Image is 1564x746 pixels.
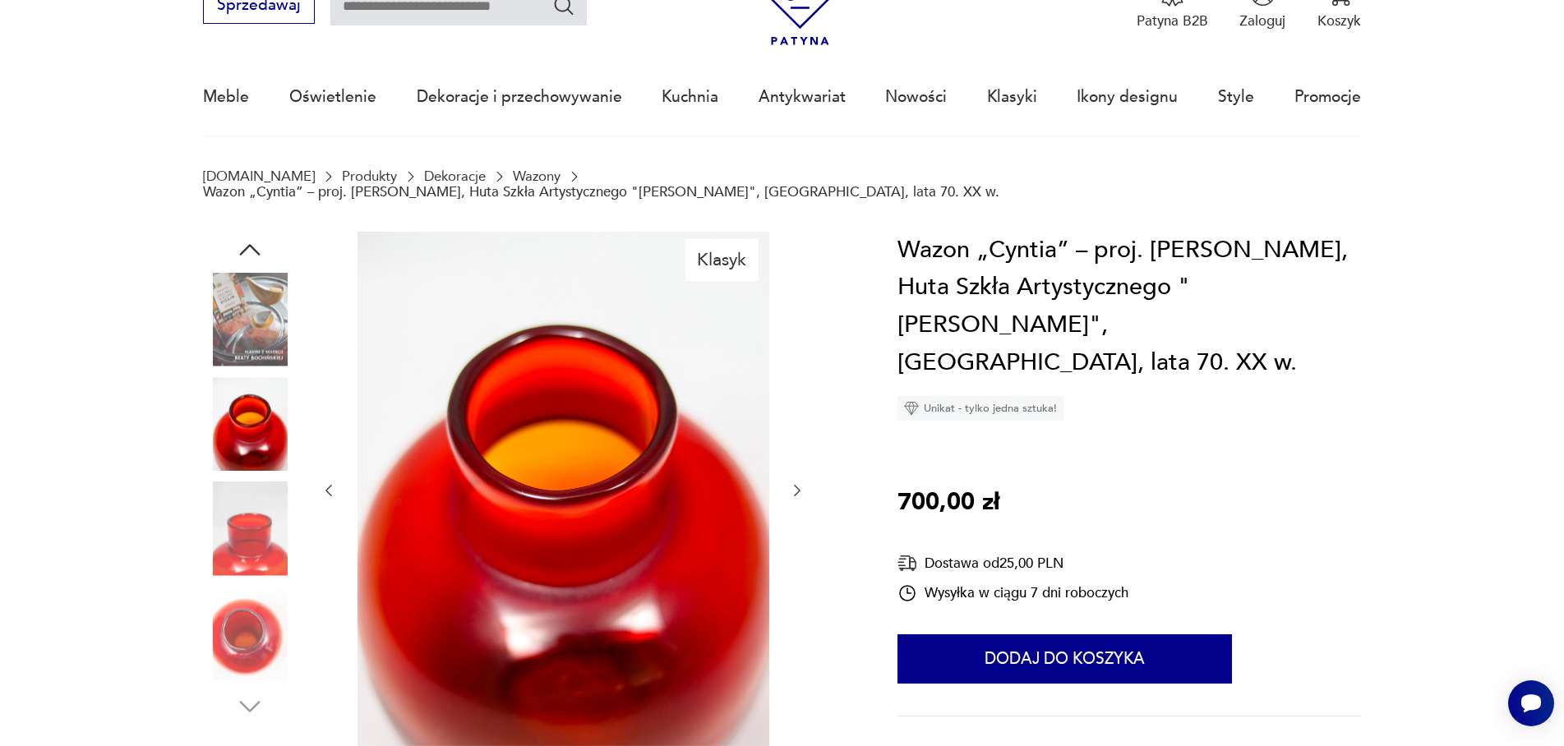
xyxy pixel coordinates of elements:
[1077,59,1178,135] a: Ikony designu
[685,239,759,280] div: Klasyk
[1239,12,1285,30] p: Zaloguj
[987,59,1037,135] a: Klasyki
[513,168,561,184] a: Wazony
[1508,680,1554,726] iframe: Smartsupp widget button
[897,232,1360,381] h1: Wazon „Cyntia” – proj. [PERSON_NAME], Huta Szkła Artystycznego "[PERSON_NAME]", [GEOGRAPHIC_DATA]...
[897,583,1128,603] div: Wysyłka w ciągu 7 dni roboczych
[342,168,397,184] a: Produkty
[203,273,297,366] img: Zdjęcie produktu Wazon „Cyntia” – proj. Zbigniew Horbowy, Huta Szkła Artystycznego "Barbara", Pol...
[897,553,917,573] img: Ikona dostawy
[203,587,297,680] img: Zdjęcie produktu Wazon „Cyntia” – proj. Zbigniew Horbowy, Huta Szkła Artystycznego "Barbara", Pol...
[203,184,999,200] p: Wazon „Cyntia” – proj. [PERSON_NAME], Huta Szkła Artystycznego "[PERSON_NAME]", [GEOGRAPHIC_DATA]...
[897,553,1128,573] div: Dostawa od 25,00 PLN
[897,634,1232,684] button: Dodaj do koszyka
[203,168,315,184] a: [DOMAIN_NAME]
[1317,12,1361,30] p: Koszyk
[897,484,999,522] p: 700,00 zł
[203,377,297,471] img: Zdjęcie produktu Wazon „Cyntia” – proj. Zbigniew Horbowy, Huta Szkła Artystycznego "Barbara", Pol...
[662,59,718,135] a: Kuchnia
[289,59,376,135] a: Oświetlenie
[904,401,919,416] img: Ikona diamentu
[1294,59,1361,135] a: Promocje
[424,168,486,184] a: Dekoracje
[417,59,622,135] a: Dekoracje i przechowywanie
[203,59,249,135] a: Meble
[1218,59,1254,135] a: Style
[897,396,1063,421] div: Unikat - tylko jedna sztuka!
[1137,12,1208,30] p: Patyna B2B
[759,59,846,135] a: Antykwariat
[358,232,769,746] img: Zdjęcie produktu Wazon „Cyntia” – proj. Zbigniew Horbowy, Huta Szkła Artystycznego "Barbara", Pol...
[885,59,947,135] a: Nowości
[203,482,297,576] img: Zdjęcie produktu Wazon „Cyntia” – proj. Zbigniew Horbowy, Huta Szkła Artystycznego "Barbara", Pol...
